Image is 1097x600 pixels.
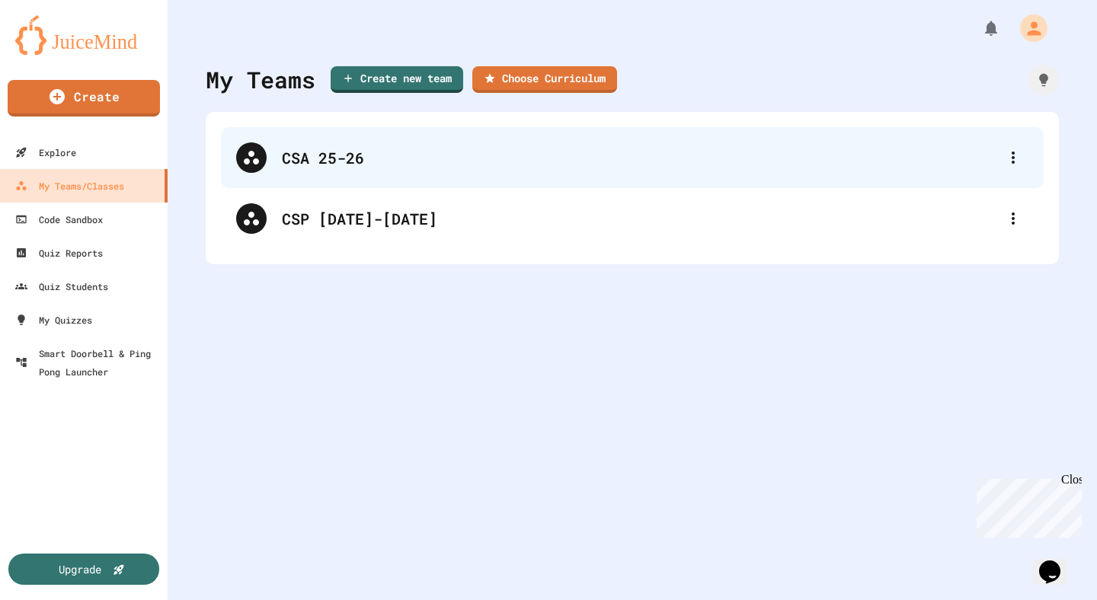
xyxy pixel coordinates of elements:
[15,177,124,195] div: My Teams/Classes
[282,207,998,230] div: CSP [DATE]-[DATE]
[221,127,1044,188] div: CSA 25-26
[59,561,101,577] div: Upgrade
[971,473,1082,538] iframe: chat widget
[15,143,76,161] div: Explore
[15,210,103,228] div: Code Sandbox
[15,244,103,262] div: Quiz Reports
[1004,11,1051,46] div: My Account
[1033,539,1082,585] iframe: chat widget
[954,15,1004,41] div: My Notifications
[282,146,998,169] div: CSA 25-26
[331,66,463,93] a: Create new team
[15,344,162,381] div: Smart Doorbell & Ping Pong Launcher
[6,6,105,97] div: Chat with us now!Close
[1028,65,1059,95] div: How it works
[221,188,1044,249] div: CSP [DATE]-[DATE]
[15,15,152,55] img: logo-orange.svg
[206,62,315,97] div: My Teams
[8,80,160,116] a: Create
[15,277,108,295] div: Quiz Students
[15,311,92,329] div: My Quizzes
[472,66,617,93] a: Choose Curriculum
